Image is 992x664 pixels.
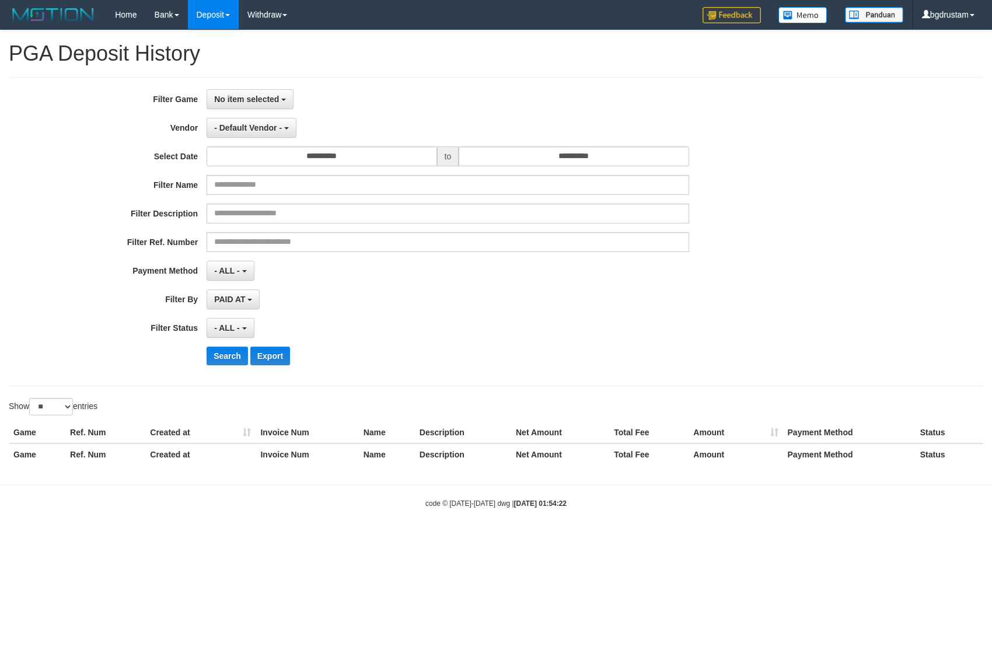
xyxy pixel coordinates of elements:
span: to [437,146,459,166]
th: Ref. Num [65,422,145,443]
span: - ALL - [214,266,240,275]
th: Game [9,443,65,465]
th: Amount [689,443,783,465]
th: Total Fee [609,422,689,443]
span: - ALL - [214,323,240,333]
th: Net Amount [511,443,609,465]
th: Invoice Num [256,443,358,465]
th: Payment Method [783,422,916,443]
span: No item selected [214,95,279,104]
button: - ALL - [207,318,254,338]
img: panduan.png [845,7,903,23]
strong: [DATE] 01:54:22 [514,499,567,508]
th: Game [9,422,65,443]
th: Created at [145,422,256,443]
span: PAID AT [214,295,245,304]
th: Amount [689,422,783,443]
img: MOTION_logo.png [9,6,97,23]
img: Feedback.jpg [703,7,761,23]
label: Show entries [9,398,97,415]
th: Payment Method [783,443,916,465]
button: - ALL - [207,261,254,281]
img: Button%20Memo.svg [778,7,827,23]
th: Description [415,422,511,443]
button: PAID AT [207,289,260,309]
button: Export [250,347,290,365]
h1: PGA Deposit History [9,42,983,65]
th: Name [359,443,415,465]
button: No item selected [207,89,294,109]
button: Search [207,347,248,365]
th: Ref. Num [65,443,145,465]
th: Name [359,422,415,443]
th: Status [916,443,983,465]
small: code © [DATE]-[DATE] dwg | [425,499,567,508]
select: Showentries [29,398,73,415]
span: - Default Vendor - [214,123,282,132]
button: - Default Vendor - [207,118,296,138]
th: Invoice Num [256,422,358,443]
th: Created at [145,443,256,465]
th: Total Fee [609,443,689,465]
th: Description [415,443,511,465]
th: Net Amount [511,422,609,443]
th: Status [916,422,983,443]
